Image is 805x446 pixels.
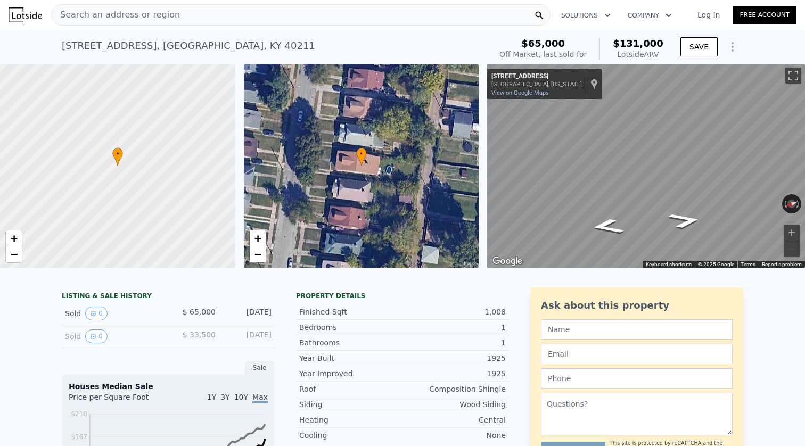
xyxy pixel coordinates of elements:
div: [DATE] [224,329,272,343]
a: Report a problem [762,261,802,267]
div: [STREET_ADDRESS] [491,72,582,81]
div: 1925 [402,353,506,364]
button: View historical data [85,307,108,320]
div: None [402,430,506,441]
div: Bathrooms [299,337,402,348]
div: [STREET_ADDRESS] , [GEOGRAPHIC_DATA] , KY 40211 [62,38,315,53]
div: Finished Sqft [299,307,402,317]
div: Siding [299,399,402,410]
div: • [356,147,367,166]
span: $131,000 [613,38,663,49]
div: 1,008 [402,307,506,317]
div: Central [402,415,506,425]
span: − [254,247,261,261]
div: LISTING & SALE HISTORY [62,292,275,302]
span: − [11,247,18,261]
div: Year Improved [299,368,402,379]
button: Show Options [722,36,743,57]
span: 1Y [207,393,216,401]
span: • [112,149,123,159]
span: + [254,232,261,245]
div: • [112,147,123,166]
div: [DATE] [224,307,272,320]
button: Solutions [553,6,619,25]
div: Price per Square Foot [69,392,168,409]
button: Zoom in [784,225,800,241]
span: $ 33,500 [183,331,216,339]
div: Bedrooms [299,322,402,333]
span: $ 65,000 [183,308,216,316]
a: Free Account [733,6,796,24]
span: © 2025 Google [698,261,734,267]
div: [GEOGRAPHIC_DATA], [US_STATE] [491,81,582,88]
a: Zoom in [250,230,266,246]
div: Sold [65,329,160,343]
div: Wood Siding [402,399,506,410]
input: Phone [541,368,733,389]
path: Go South, S 42nd St [654,209,716,232]
div: Sale [245,361,275,375]
div: Roof [299,384,402,394]
button: Rotate counterclockwise [782,194,788,213]
div: Year Built [299,353,402,364]
button: View historical data [85,329,108,343]
a: View on Google Maps [491,89,549,96]
button: Toggle fullscreen view [785,68,801,84]
a: Zoom in [6,230,22,246]
button: Rotate clockwise [796,194,802,213]
a: Show location on map [590,78,598,90]
div: Cooling [299,430,402,441]
div: Heating [299,415,402,425]
div: Map [487,64,805,268]
div: Property details [296,292,509,300]
a: Open this area in Google Maps (opens a new window) [490,254,525,268]
button: Company [619,6,680,25]
input: Email [541,344,733,364]
span: Search an address or region [52,9,180,21]
div: Composition Shingle [402,384,506,394]
tspan: $210 [71,410,87,418]
button: SAVE [680,37,718,56]
a: Zoom out [6,246,22,262]
button: Zoom out [784,241,800,257]
div: 1 [402,337,506,348]
img: Lotside [9,7,42,22]
a: Log In [685,10,733,20]
input: Name [541,319,733,340]
div: Lotside ARV [613,49,663,60]
div: Ask about this property [541,298,733,313]
tspan: $167 [71,433,87,441]
img: Google [490,254,525,268]
span: 10Y [234,393,248,401]
span: Max [252,393,268,403]
div: Sold [65,307,160,320]
span: $65,000 [521,38,565,49]
a: Zoom out [250,246,266,262]
div: Street View [487,64,805,268]
span: 3Y [220,393,229,401]
span: • [356,149,367,159]
a: Terms (opens in new tab) [741,261,755,267]
div: 1925 [402,368,506,379]
div: Houses Median Sale [69,381,268,392]
path: Go North, S 42nd St [577,215,638,238]
div: Off Market, last sold for [499,49,587,60]
div: 1 [402,322,506,333]
button: Keyboard shortcuts [646,261,692,268]
span: + [11,232,18,245]
button: Reset the view [782,196,802,211]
